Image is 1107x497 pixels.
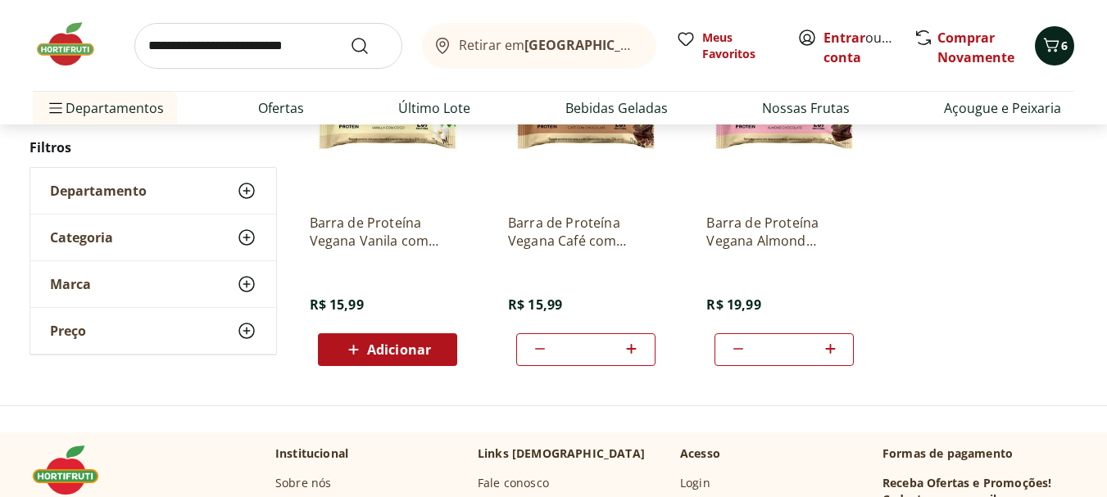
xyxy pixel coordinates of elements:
[30,168,276,214] button: Departamento
[524,36,801,54] b: [GEOGRAPHIC_DATA]/[GEOGRAPHIC_DATA]
[1061,38,1068,53] span: 6
[46,88,164,128] span: Departamentos
[30,261,276,307] button: Marca
[762,98,850,118] a: Nossas Frutas
[478,475,549,491] a: Fale conosco
[882,475,1051,491] h3: Receba Ofertas e Promoções!
[565,98,668,118] a: Bebidas Geladas
[478,445,645,462] p: Links [DEMOGRAPHIC_DATA]
[944,98,1061,118] a: Açougue e Peixaria
[508,214,664,250] a: Barra de Proteína Vegana Café com Chocolate Hart's 70g
[310,296,364,314] span: R$ 15,99
[422,23,656,69] button: Retirar em[GEOGRAPHIC_DATA]/[GEOGRAPHIC_DATA]
[937,29,1014,66] a: Comprar Novamente
[350,36,389,56] button: Submit Search
[258,98,304,118] a: Ofertas
[29,131,277,164] h2: Filtros
[46,88,66,128] button: Menu
[310,214,465,250] a: Barra de Proteína Vegana Vanila com [PERSON_NAME] 70g
[275,445,348,462] p: Institucional
[823,28,896,67] span: ou
[50,229,113,246] span: Categoria
[275,475,331,491] a: Sobre nós
[882,445,1074,462] p: Formas de pagamento
[706,296,760,314] span: R$ 19,99
[676,29,778,62] a: Meus Favoritos
[1035,26,1074,66] button: Carrinho
[30,308,276,354] button: Preço
[508,296,562,314] span: R$ 15,99
[706,214,862,250] a: Barra de Proteína Vegana Almond Chocolat Hart's Natural 70g
[50,323,86,339] span: Preço
[459,38,640,52] span: Retirar em
[134,23,402,69] input: search
[823,29,865,47] a: Entrar
[30,215,276,260] button: Categoria
[680,475,710,491] a: Login
[398,98,470,118] a: Último Lote
[367,343,431,356] span: Adicionar
[33,445,115,495] img: Hortifruti
[50,183,147,199] span: Departamento
[50,276,91,292] span: Marca
[702,29,778,62] span: Meus Favoritos
[680,445,720,462] p: Acesso
[33,20,115,69] img: Hortifruti
[318,333,457,366] button: Adicionar
[823,29,914,66] a: Criar conta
